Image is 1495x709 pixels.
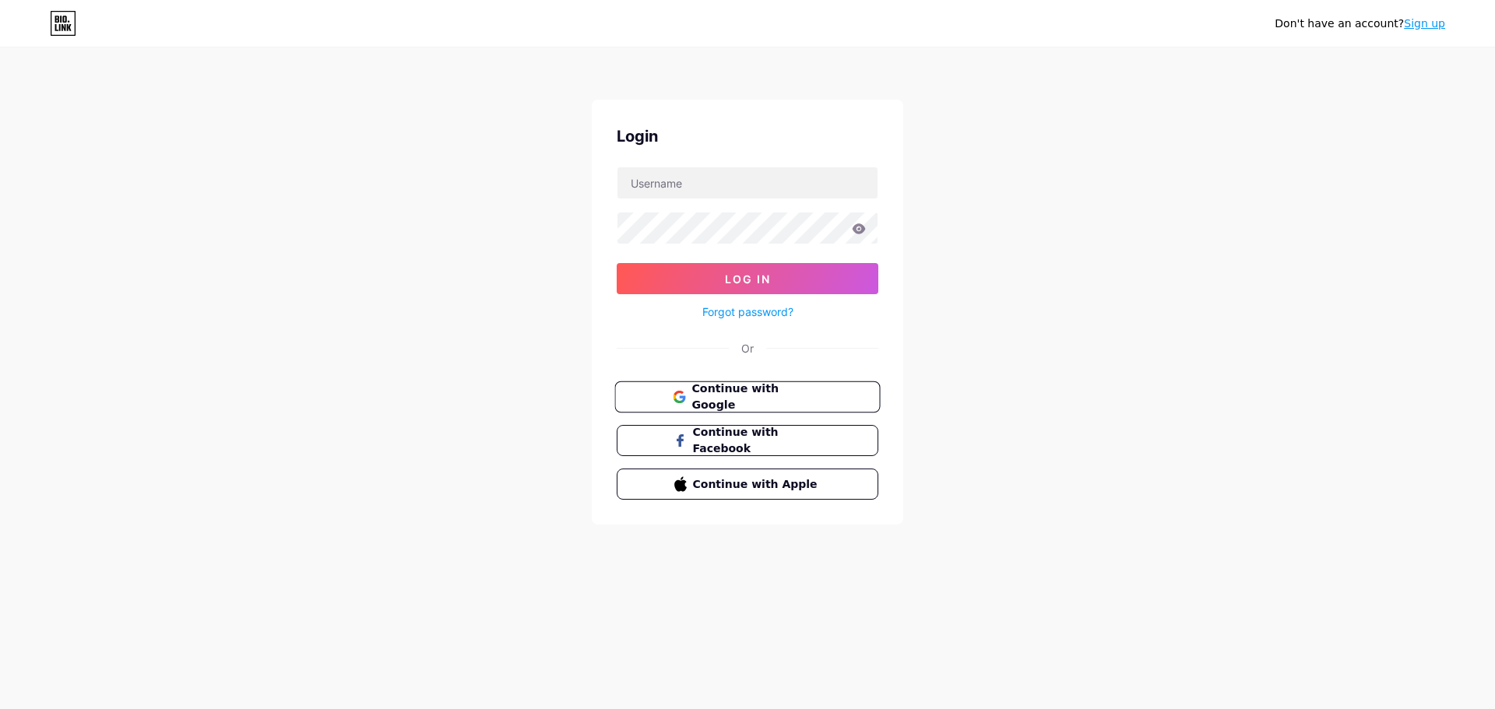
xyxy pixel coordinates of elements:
button: Continue with Facebook [617,425,878,456]
a: Sign up [1404,17,1445,30]
div: Don't have an account? [1275,16,1445,32]
a: Continue with Google [617,381,878,412]
span: Continue with Apple [693,476,821,493]
input: Username [617,167,878,198]
button: Continue with Google [614,381,880,413]
button: Log In [617,263,878,294]
span: Log In [725,272,771,286]
button: Continue with Apple [617,469,878,500]
div: Or [741,340,754,356]
div: Login [617,125,878,148]
a: Forgot password? [702,304,793,320]
span: Continue with Google [691,381,821,414]
span: Continue with Facebook [693,424,821,457]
